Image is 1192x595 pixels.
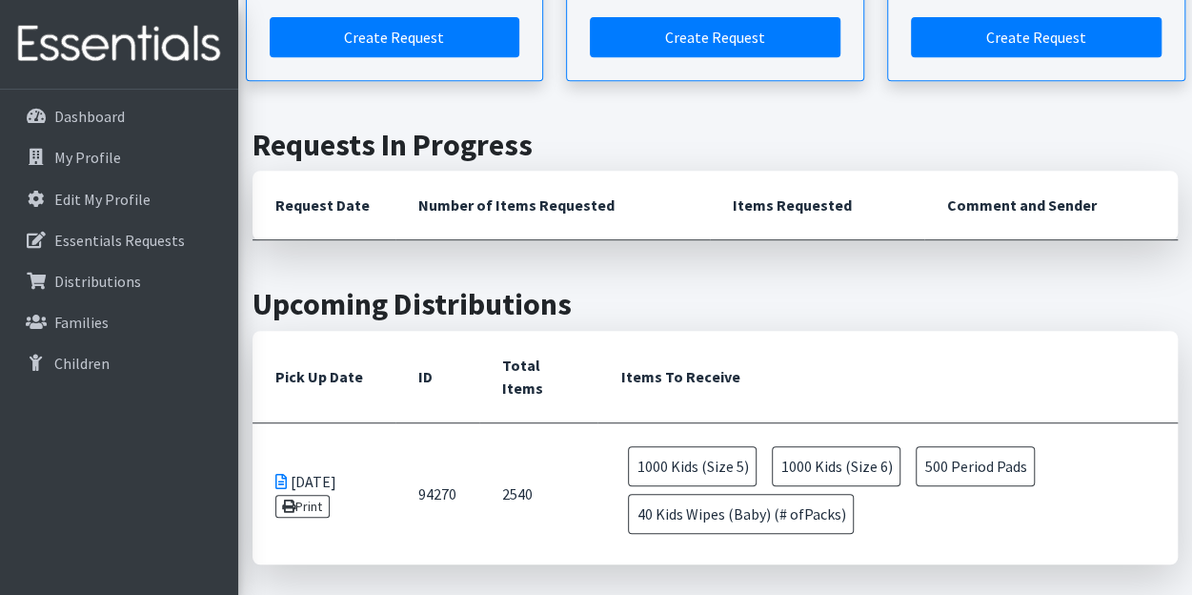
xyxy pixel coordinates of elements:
span: 40 Kids Wipes (Baby) (# ofPacks) [628,494,854,534]
a: My Profile [8,138,231,176]
p: Essentials Requests [54,231,185,250]
span: 1000 Kids (Size 6) [772,446,900,486]
a: Families [8,303,231,341]
td: 94270 [395,422,479,564]
th: ID [395,331,479,423]
p: My Profile [54,148,121,167]
p: Families [54,313,109,332]
th: Items To Receive [597,331,1178,423]
img: HumanEssentials [8,12,231,76]
span: 1000 Kids (Size 5) [628,446,757,486]
p: Distributions [54,272,141,291]
th: Items Requested [710,171,924,240]
h2: Upcoming Distributions [253,286,1178,322]
th: Total Items [479,331,597,423]
a: Create a request for a child or family [590,17,840,57]
p: Edit My Profile [54,190,151,209]
a: Distributions [8,262,231,300]
h2: Requests In Progress [253,127,1178,163]
a: Create a request by quantity [270,17,520,57]
p: Dashboard [54,107,125,126]
th: Comment and Sender [924,171,1178,240]
span: 500 Period Pads [916,446,1035,486]
a: Children [8,344,231,382]
p: Children [54,354,110,373]
a: Print [275,495,330,518]
th: Number of Items Requested [395,171,710,240]
th: Request Date [253,171,395,240]
td: 2540 [479,422,597,564]
a: Edit My Profile [8,180,231,218]
td: [DATE] [253,422,395,564]
th: Pick Up Date [253,331,395,423]
a: Create a request by number of individuals [911,17,1162,57]
a: Dashboard [8,97,231,135]
a: Essentials Requests [8,221,231,259]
